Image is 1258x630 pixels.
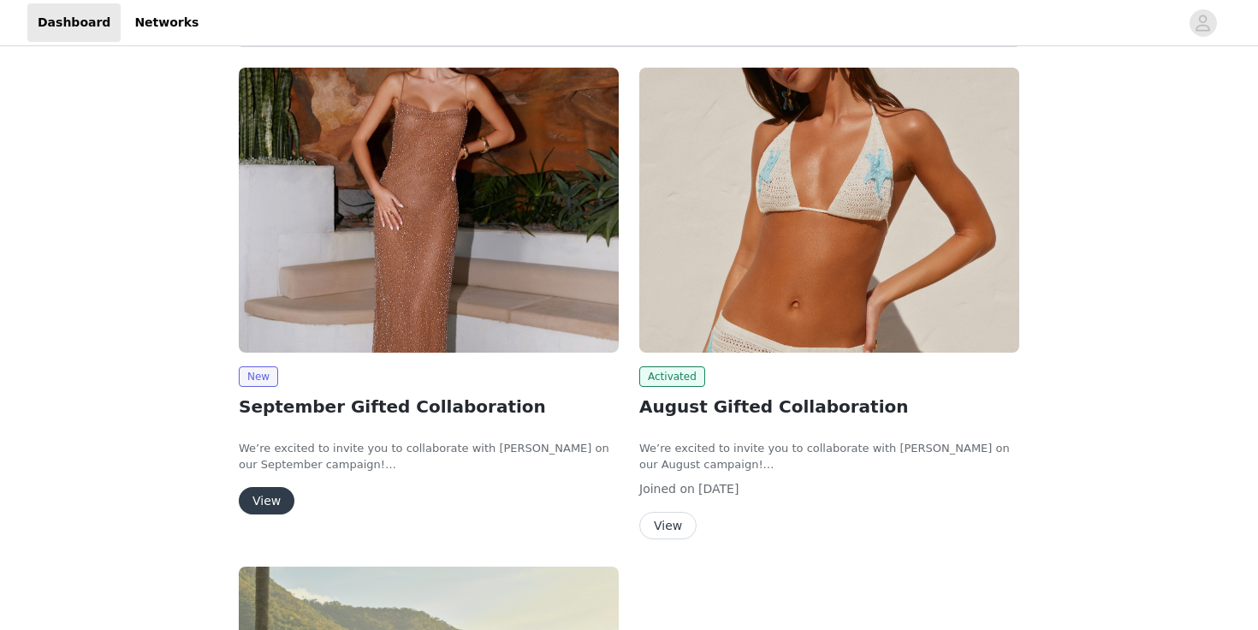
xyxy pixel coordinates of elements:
[239,487,294,514] button: View
[124,3,209,42] a: Networks
[239,394,619,419] h2: September Gifted Collaboration
[639,520,697,532] a: View
[639,366,705,387] span: Activated
[239,68,619,353] img: Peppermayo USA
[639,440,1019,473] p: We’re excited to invite you to collaborate with [PERSON_NAME] on our August campaign!
[27,3,121,42] a: Dashboard
[639,482,695,496] span: Joined on
[698,482,739,496] span: [DATE]
[239,440,619,473] p: We’re excited to invite you to collaborate with [PERSON_NAME] on our September campaign!
[639,394,1019,419] h2: August Gifted Collaboration
[639,68,1019,353] img: Peppermayo USA
[239,495,294,508] a: View
[1195,9,1211,37] div: avatar
[239,366,278,387] span: New
[639,512,697,539] button: View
